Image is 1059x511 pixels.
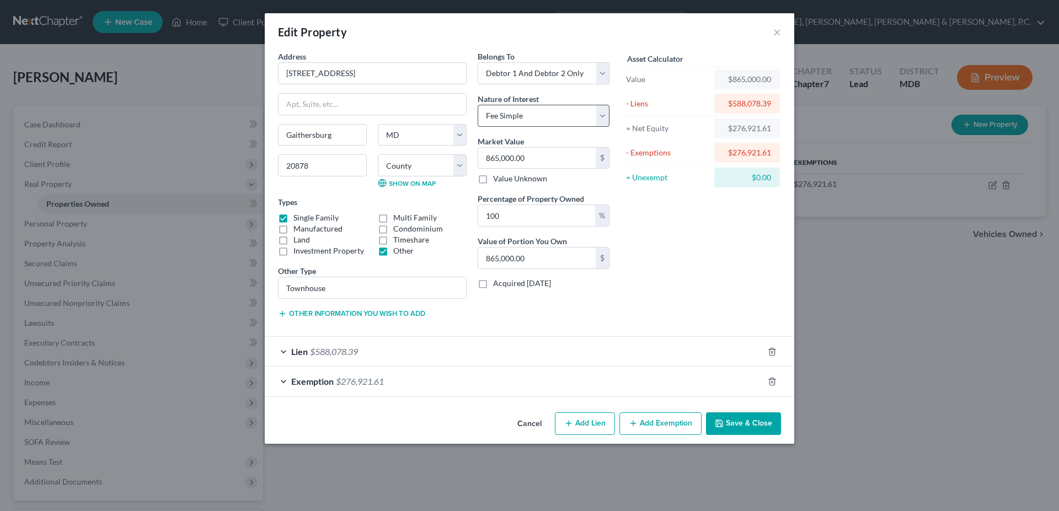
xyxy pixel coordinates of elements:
[596,148,609,169] div: $
[595,205,609,226] div: %
[393,234,429,245] label: Timeshare
[478,193,584,205] label: Percentage of Property Owned
[626,98,709,109] div: - Liens
[478,248,596,268] input: 0.00
[291,346,308,357] span: Lien
[293,234,310,245] label: Land
[723,123,771,134] div: $276,921.61
[291,376,334,386] span: Exemption
[278,154,367,176] input: Enter zip...
[619,412,702,435] button: Add Exemption
[706,412,781,435] button: Save & Close
[596,248,609,268] div: $
[626,123,709,134] div: = Net Equity
[393,212,437,223] label: Multi Family
[627,53,683,64] label: Asset Calculator
[555,412,615,435] button: Add Lien
[478,52,515,61] span: Belongs To
[478,93,539,105] label: Nature of Interest
[279,94,466,115] input: Apt, Suite, etc...
[378,179,436,187] a: Show on Map
[278,24,347,40] div: Edit Property
[773,25,781,39] button: ×
[723,147,771,158] div: $276,921.61
[478,148,596,169] input: 0.00
[278,52,306,61] span: Address
[278,309,425,318] button: Other information you wish to add
[293,212,339,223] label: Single Family
[723,98,771,109] div: $588,078.39
[626,74,709,85] div: Value
[393,223,443,234] label: Condominium
[278,265,316,277] label: Other Type
[336,376,384,386] span: $276,921.61
[393,245,414,256] label: Other
[626,147,709,158] div: - Exemptions
[478,136,524,147] label: Market Value
[478,205,595,226] input: 0.00
[626,172,709,183] div: = Unexempt
[509,413,550,435] button: Cancel
[493,278,551,289] label: Acquired [DATE]
[723,74,771,85] div: $865,000.00
[723,172,771,183] div: $0.00
[279,63,466,84] input: Enter address...
[293,223,343,234] label: Manufactured
[310,346,358,357] span: $588,078.39
[293,245,364,256] label: Investment Property
[278,196,297,208] label: Types
[279,125,366,146] input: Enter city...
[478,235,567,247] label: Value of Portion You Own
[279,277,466,298] input: --
[493,173,547,184] label: Value Unknown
